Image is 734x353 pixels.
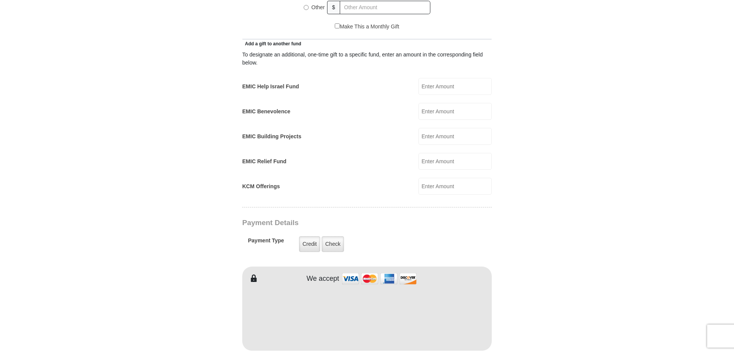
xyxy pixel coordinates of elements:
input: Enter Amount [418,78,492,95]
input: Other Amount [340,1,430,14]
input: Enter Amount [418,153,492,170]
label: EMIC Relief Fund [242,157,286,166]
span: $ [327,1,340,14]
input: Enter Amount [418,178,492,195]
label: EMIC Benevolence [242,108,290,116]
h3: Payment Details [242,219,438,227]
label: KCM Offerings [242,182,280,191]
label: EMIC Building Projects [242,133,301,141]
h4: We accept [307,275,339,283]
input: Enter Amount [418,128,492,145]
input: Make This a Monthly Gift [335,23,340,28]
div: To designate an additional, one-time gift to a specific fund, enter an amount in the correspondin... [242,51,492,67]
label: EMIC Help Israel Fund [242,83,299,91]
h5: Payment Type [248,237,284,248]
span: Add a gift to another fund [242,41,301,46]
label: Credit [299,236,320,252]
label: Check [322,236,344,252]
img: credit cards accepted [341,270,418,287]
span: Other [311,4,325,10]
label: Make This a Monthly Gift [335,23,399,31]
input: Enter Amount [418,103,492,120]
